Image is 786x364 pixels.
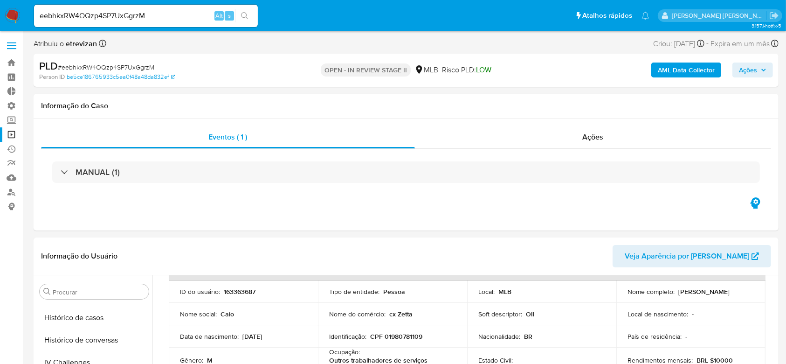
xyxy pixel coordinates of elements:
p: MLB [498,287,511,296]
h1: Informação do Usuário [41,252,117,261]
h3: MANUAL (1) [76,167,120,177]
p: 163363687 [224,287,255,296]
span: Atribuiu o [34,39,97,49]
p: cx Zetta [389,310,413,318]
div: Criou: [DATE] [653,37,704,50]
span: Risco PLD: [442,65,491,75]
span: Ações [739,63,757,77]
button: search-icon [235,9,254,22]
p: Data de nascimento : [180,332,239,341]
p: - [692,310,694,318]
span: Veja Aparência por [PERSON_NAME] [625,245,749,267]
p: [PERSON_NAME] [678,287,730,296]
input: Procurar [53,288,145,296]
p: BR [524,332,532,341]
p: Nome do comércio : [329,310,386,318]
span: LOW [476,64,491,75]
div: MLB [414,65,438,75]
button: AML Data Collector [651,63,721,77]
p: País de residência : [627,332,682,341]
b: PLD [39,58,58,73]
button: Histórico de casos [36,307,152,329]
span: Alt [215,11,223,20]
b: AML Data Collector [658,63,715,77]
p: ID do usuário : [180,287,220,296]
p: andrea.asantos@mercadopago.com.br [672,11,766,20]
a: Sair [769,11,779,21]
p: Local de nascimento : [627,310,688,318]
p: Nacionalidade : [478,332,520,341]
p: Pessoa [383,287,405,296]
p: Ocupação : [329,348,360,356]
input: Pesquise usuários ou casos... [34,10,258,22]
p: Caio [221,310,234,318]
span: - [706,37,709,50]
button: Ações [732,63,773,77]
p: Soft descriptor : [478,310,522,318]
div: MANUAL (1) [52,161,760,183]
p: Identificação : [329,332,366,341]
span: Expira em um mês [710,39,770,49]
span: s [228,11,231,20]
p: OII [526,310,535,318]
p: OPEN - IN REVIEW STAGE II [321,63,411,77]
span: Ações [583,132,604,142]
p: Nome social : [180,310,217,318]
button: Procurar [43,288,51,295]
a: be5ce186765933c5ea0f48a48da832ef [67,73,175,81]
p: Nome completo : [627,287,675,296]
p: Local : [478,287,495,296]
span: Eventos ( 1 ) [209,132,248,142]
a: Notificações [641,12,649,20]
p: [DATE] [242,332,262,341]
b: Person ID [39,73,65,81]
p: CPF 01980781109 [370,332,422,341]
h1: Informação do Caso [41,101,771,111]
b: etrevizan [64,38,97,49]
span: Atalhos rápidos [582,11,632,21]
p: - [685,332,687,341]
p: Tipo de entidade : [329,287,379,296]
button: Veja Aparência por [PERSON_NAME] [613,245,771,267]
button: Histórico de conversas [36,329,152,351]
span: # eebhkxRW4OQzp4SP7UxGgrzM [58,63,154,72]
